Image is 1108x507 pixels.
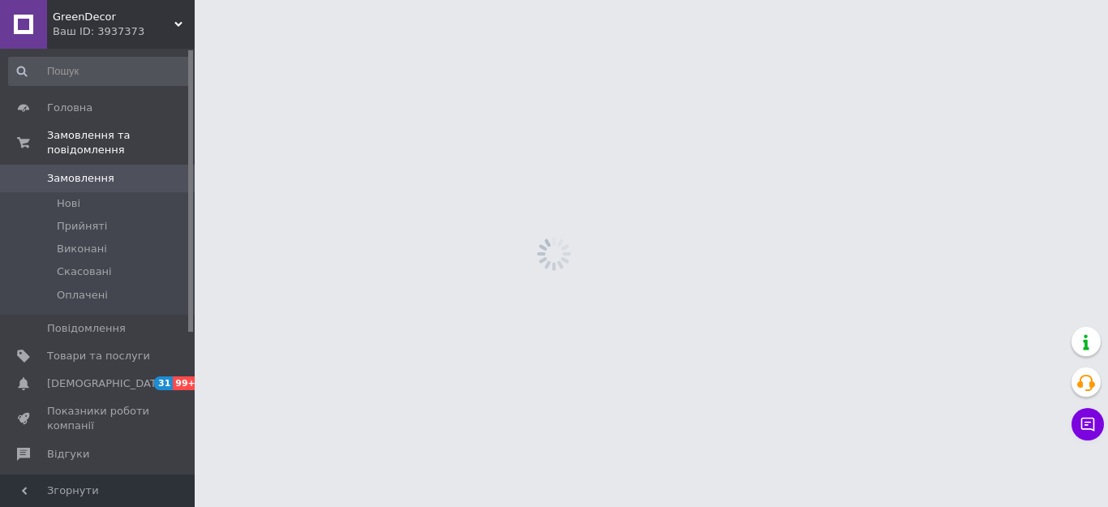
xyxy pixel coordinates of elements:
[173,376,200,390] span: 99+
[53,24,195,39] div: Ваш ID: 3937373
[1071,408,1104,440] button: Чат з покупцем
[154,376,173,390] span: 31
[57,196,80,211] span: Нові
[57,288,108,303] span: Оплачені
[57,242,107,256] span: Виконані
[47,376,167,391] span: [DEMOGRAPHIC_DATA]
[47,171,114,186] span: Замовлення
[47,101,92,115] span: Головна
[47,321,126,336] span: Повідомлення
[8,57,191,86] input: Пошук
[47,128,195,157] span: Замовлення та повідомлення
[47,447,89,462] span: Відгуки
[57,219,107,234] span: Прийняті
[47,404,150,433] span: Показники роботи компанії
[47,349,150,363] span: Товари та послуги
[53,10,174,24] span: GreenDecor
[57,264,112,279] span: Скасовані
